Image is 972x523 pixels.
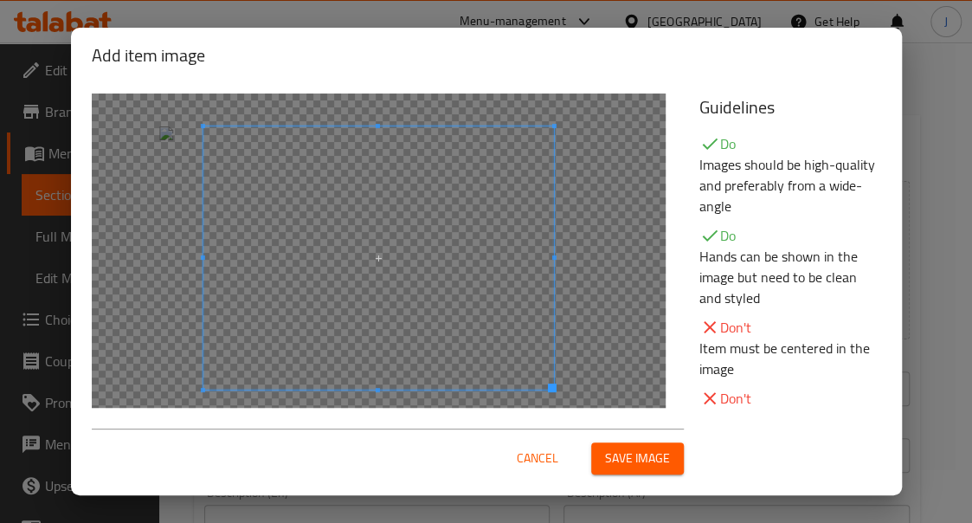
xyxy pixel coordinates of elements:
[605,448,670,469] span: Save image
[699,225,881,246] p: Do
[699,338,881,379] p: Item must be centered in the image
[92,42,881,69] h2: Add item image
[517,448,558,469] span: Cancel
[591,442,684,475] button: Save image
[510,442,565,475] button: Cancel
[699,94,881,121] h5: Guidelines
[699,317,881,338] p: Don't
[699,133,881,154] p: Do
[699,246,881,308] p: Hands can be shown in the image but need to be clean and styled
[699,154,881,216] p: Images should be high-quality and preferably from a wide-angle
[699,388,881,409] p: Don't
